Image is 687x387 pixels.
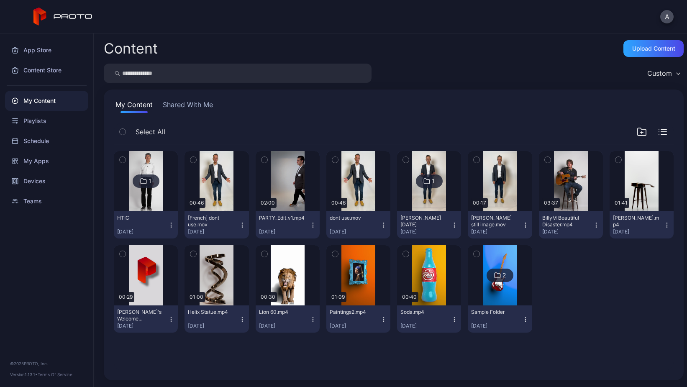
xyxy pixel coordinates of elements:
button: [PERSON_NAME] [DATE][DATE] [397,211,461,238]
button: My Content [114,100,154,113]
div: [DATE] [188,323,238,329]
span: Version 1.13.1 • [10,372,38,377]
button: Soda.mp4[DATE] [397,305,461,333]
div: dont use.mov [330,215,376,221]
button: [PERSON_NAME].mp4[DATE] [610,211,674,238]
div: [DATE] [330,228,380,235]
div: 1 [432,177,435,185]
div: 1 [149,177,151,185]
a: My Content [5,91,88,111]
div: [DATE] [259,323,310,329]
button: Paintings2.mp4[DATE] [326,305,390,333]
div: Content [104,41,158,56]
a: Devices [5,171,88,191]
button: PARTY_Edit_v1.mp4[DATE] [256,211,320,238]
div: Helix Statue.mp4 [188,309,234,315]
a: My Apps [5,151,88,171]
button: Helix Statue.mp4[DATE] [185,305,249,333]
button: Shared With Me [161,100,215,113]
div: [DATE] [117,323,168,329]
button: [French] dont use.mov[DATE] [185,211,249,238]
div: [DATE] [117,228,168,235]
div: [DATE] [400,228,451,235]
a: App Store [5,40,88,60]
div: [DATE] [400,323,451,329]
a: Teams [5,191,88,211]
div: [DATE] [613,228,664,235]
div: © 2025 PROTO, Inc. [10,360,83,367]
div: Paintings2.mp4 [330,309,376,315]
div: David's Welcome Video.mp4 [117,309,163,322]
div: Soda.mp4 [400,309,446,315]
a: Content Store [5,60,88,80]
button: dont use.mov[DATE] [326,211,390,238]
button: [PERSON_NAME]'s Welcome Video.mp4[DATE] [114,305,178,333]
button: Lion 60.mp4[DATE] [256,305,320,333]
div: [DATE] [259,228,310,235]
div: [French] dont use.mov [188,215,234,228]
button: A [660,10,674,23]
button: Upload Content [623,40,684,57]
div: [DATE] [188,228,238,235]
div: Upload Content [632,45,675,52]
div: [DATE] [471,323,522,329]
button: Sample Folder[DATE] [468,305,532,333]
div: HTIC [117,215,163,221]
div: [DATE] [542,228,593,235]
button: HTIC[DATE] [114,211,178,238]
div: BillyM Beautiful Disaster.mp4 [542,215,588,228]
button: Custom [643,64,684,83]
button: [PERSON_NAME] still image.mov[DATE] [468,211,532,238]
div: Sample Folder [471,309,517,315]
div: Custom [647,69,672,77]
a: Playlists [5,111,88,131]
div: PARTY_Edit_v1.mp4 [259,215,305,221]
a: Terms Of Service [38,372,72,377]
div: Lion 60.mp4 [259,309,305,315]
button: BillyM Beautiful Disaster.mp4[DATE] [539,211,603,238]
div: Joel still image.mov [471,215,517,228]
div: [DATE] [330,323,380,329]
div: [DATE] [471,228,522,235]
a: Schedule [5,131,88,151]
div: 2 [502,272,506,279]
span: Select All [136,127,165,137]
div: Joel 11/21/2024 [400,215,446,228]
div: BillyM Silhouette.mp4 [613,215,659,228]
